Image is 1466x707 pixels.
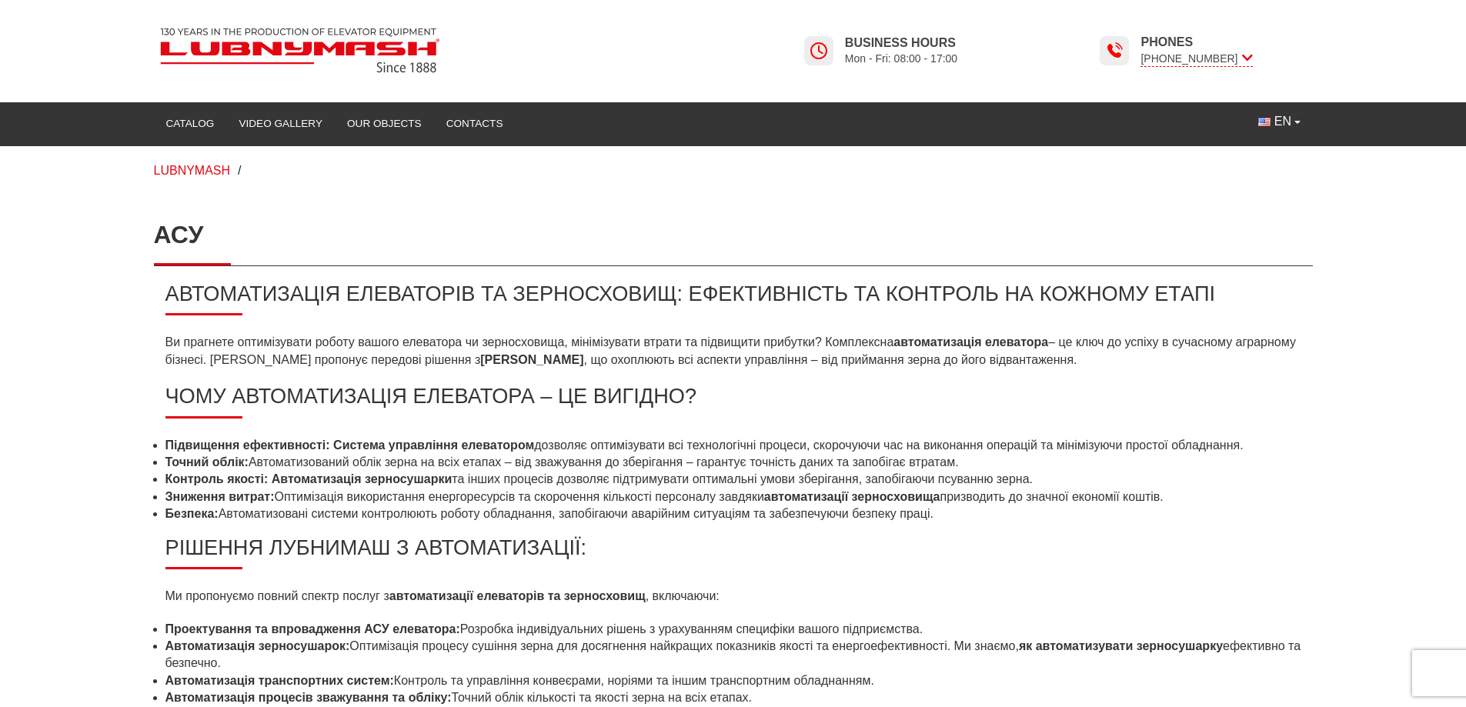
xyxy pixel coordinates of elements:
[165,455,249,469] strong: Точний облік:
[845,35,957,52] span: Business hours
[165,489,1301,505] li: Оптимізація використання енергоресурсів та скорочення кількості персоналу завдяки призводить до з...
[1019,639,1223,652] strong: як автоматизувати зерносушарку
[165,638,1301,672] li: Оптимізація процесу сушіння зерна для досягнення найкращих показників якості та енергоефективност...
[389,589,646,602] strong: автоматизації елеваторів та зерносховищ
[154,205,1313,265] h1: АСУ
[1140,51,1252,67] span: [PHONE_NUMBER]
[165,490,275,503] strong: Зниження витрат:
[165,689,1301,706] li: Точний облік кількості та якості зерна на всіх етапах.
[845,52,957,66] span: Mon - Fri: 08:00 - 17:00
[165,674,394,687] strong: Автоматизація транспортних систем:
[154,164,231,177] a: LUBNYMASH
[165,471,1301,488] li: та інших процесів дозволяє підтримувати оптимальні умови зберігання, запобігаючи псуванню зерна.
[1274,113,1291,130] span: EN
[764,490,940,503] strong: автоматизації зерносховища
[165,535,1301,570] h2: Рішення Лубнимаш з автоматизації:
[434,107,516,141] a: Contacts
[154,107,227,141] a: Catalog
[810,42,828,60] img: Lubnymash time icon
[165,639,350,652] strong: Автоматизація зерносушарок:
[165,505,1301,522] li: Автоматизовані системи контролюють роботу обладнання, запобігаючи аварійним ситуаціям та забезпеч...
[165,334,1301,369] p: Ви прагнете оптимізувати роботу вашого елеватора чи зерносховища, мінімізувати втрати та підвищит...
[226,107,335,141] a: Video gallery
[165,439,330,452] strong: Підвищення ефективності:
[1258,118,1271,126] img: English
[1140,34,1252,51] span: Phones
[335,107,434,141] a: Our objects
[165,621,1301,638] li: Розробка індивідуальних рішень з урахуванням специфіки вашого підприємства.
[165,282,1301,316] h2: Автоматизація елеваторів та зерносховищ: ефективність та контроль на кожному етапі
[165,691,452,704] strong: Автоматизація процесів зважування та обліку:
[165,507,219,520] strong: Безпека:
[238,164,241,177] span: /
[1246,107,1312,136] button: EN
[165,437,1301,454] li: дозволяє оптимізувати всі технологічні процеси, скорочуючи час на виконання операцій та мінімізую...
[165,384,1301,419] h2: Чому автоматизація елеватора – це вигідно?
[165,622,460,635] strong: Проектування та впровадження АСУ елеватора:
[165,472,269,485] strong: Контроль якості:
[165,672,1301,689] li: Контроль та управління конвеєрами, норіями та іншим транспортним обладнанням.
[165,454,1301,471] li: Автоматизований облік зерна на всіх етапах – від зважування до зберігання – гарантує точність дан...
[333,439,534,452] strong: Система управління елеватором
[272,472,452,485] strong: Автоматизація зерносушарки
[893,335,1048,348] strong: автоматизація елеватора
[1105,42,1124,60] img: Lubnymash time icon
[480,353,583,366] strong: [PERSON_NAME]
[154,22,446,79] img: Lubnymash
[165,588,1301,605] p: Ми пропонуємо повний спектр послуг з , включаючи:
